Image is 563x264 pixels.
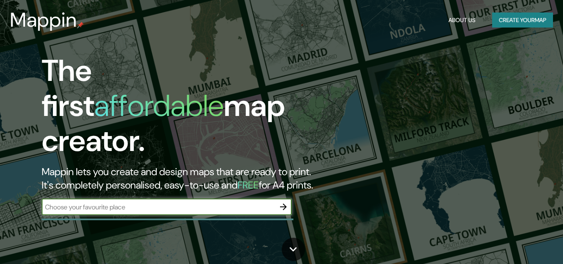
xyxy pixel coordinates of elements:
[492,13,553,28] button: Create yourmap
[77,22,84,28] img: mappin-pin
[238,179,259,191] h5: FREE
[10,8,77,32] h3: Mappin
[94,86,224,125] h1: affordable
[445,13,479,28] button: About Us
[42,53,323,165] h1: The first map creator.
[42,165,323,192] h2: Mappin lets you create and design maps that are ready to print. It's completely personalised, eas...
[42,202,275,212] input: Choose your favourite place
